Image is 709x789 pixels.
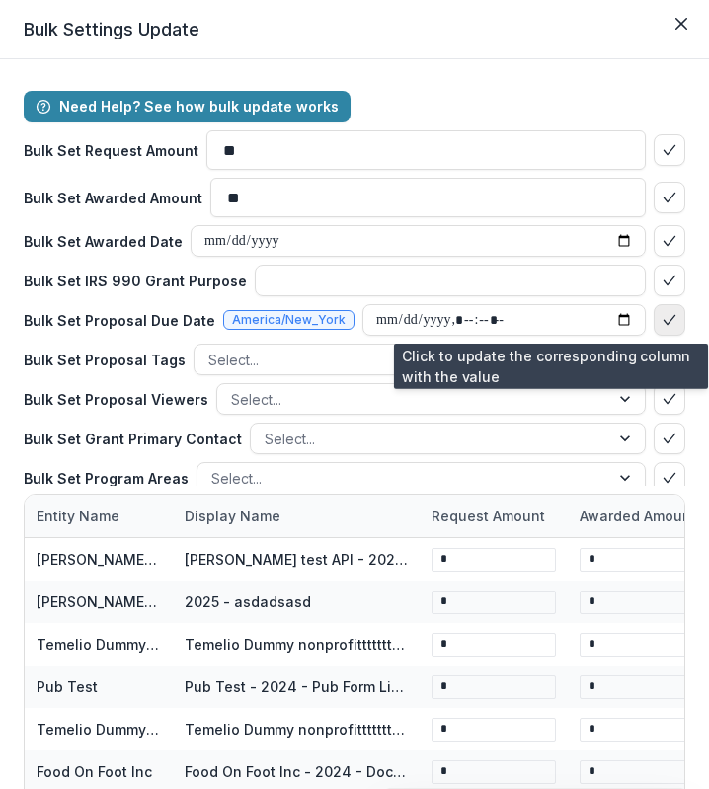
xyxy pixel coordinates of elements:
p: Bulk Set IRS 990 Grant Purpose [24,271,247,291]
button: bulk-confirm-option [654,265,685,296]
span: America/New_York [232,313,346,327]
button: bulk-confirm-option [654,462,685,494]
div: Pub Test [37,676,98,697]
button: bulk-confirm-option [654,423,685,454]
p: Bulk Set Grant Primary Contact [24,429,242,449]
div: [PERSON_NAME] TEST [37,592,161,612]
div: Awarded Amount [568,506,708,526]
p: Bulk Set Request Amount [24,140,198,161]
div: Entity Name [25,495,173,537]
div: 2025 - asdadsasd [185,592,311,612]
div: [PERSON_NAME] test API - 2025 - Historical Form [185,549,408,570]
div: Request Amount [420,495,568,537]
button: bulk-confirm-option [654,182,685,213]
div: Temelio Dummy nonprofittttttttt a4 sda16s5d [37,719,161,740]
button: bulk-confirm-option [654,304,685,336]
button: Close [666,8,697,39]
button: bulk-confirm-option [654,225,685,257]
button: bulk-confirm-option [654,134,685,166]
div: Temelio Dummy nonprofittttttttt a4 sda16s5d - 2025 - test [185,634,408,655]
p: Bulk Set Proposal Viewers [24,389,208,410]
div: Pub Test - 2024 - Pub Form Link Test [185,676,408,697]
p: Bulk Set Program Areas [24,468,189,489]
div: [PERSON_NAME] test API [37,549,161,570]
button: bulk-confirm-option [654,344,685,375]
div: Display Name [173,495,420,537]
div: Temelio Dummy nonprofittttttttt a4 sda16s5d [37,634,161,655]
div: Food On Foot Inc - 2024 - Document Template F2 [185,761,408,782]
button: bulk-confirm-option [654,383,685,415]
div: Entity Name [25,506,131,526]
p: Bulk Set Proposal Tags [24,350,186,370]
p: Request Amount [432,506,545,526]
p: Bulk Set Awarded Amount [24,188,202,208]
div: Food On Foot Inc [37,761,152,782]
div: Display Name [173,506,292,526]
p: Bulk Set Proposal Due Date [24,310,215,331]
p: Bulk Set Awarded Date [24,231,183,252]
button: Need Help? See how bulk update works [24,91,351,122]
div: Temelio Dummy nonprofittttttttt a4 sda16s5d - 2025 - File Upload [185,719,408,740]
